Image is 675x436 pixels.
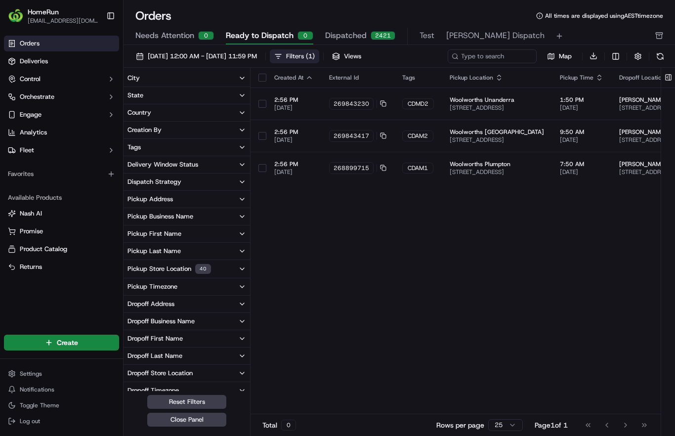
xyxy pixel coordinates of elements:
button: Control [4,71,119,87]
button: Dropoff Last Name [124,348,250,364]
span: 9:50 AM [560,128,603,136]
button: Fleet [4,142,119,158]
span: Fleet [20,146,34,155]
button: Pickup Timezone [124,278,250,295]
div: Dropoff Store Location [127,369,193,378]
div: 0 [281,420,296,431]
button: 269843230 [329,98,386,110]
span: Nash AI [20,209,42,218]
button: Pickup Business Name [124,208,250,225]
a: Returns [8,262,115,271]
span: Create [57,338,78,348]
span: 269843230 [334,100,369,108]
span: Needs Attention [135,30,194,42]
button: Create [4,335,119,350]
button: HomeRun [28,7,59,17]
button: Toggle Theme [4,398,119,412]
button: Nash AI [4,206,119,221]
button: Returns [4,259,119,275]
h1: Orders [135,8,171,24]
button: Delivery Window Status [124,156,250,173]
button: 268899715 [329,162,386,174]
div: Created At [274,74,313,82]
span: Map [559,52,572,61]
span: CDAM2 [408,132,428,140]
button: Product Catalog [4,241,119,257]
div: Creation By [127,126,162,134]
span: Analytics [20,128,47,137]
span: Engage [20,110,42,119]
div: Dispatch Strategy [127,177,181,186]
button: Dispatch Strategy [124,174,250,190]
div: Pickup Business Name [127,212,193,221]
button: Dropoff Timezone [124,382,250,399]
a: Product Catalog [8,245,115,254]
div: Pickup Location [450,74,544,82]
button: Log out [4,414,119,428]
button: Orchestrate [4,89,119,105]
span: Toggle Theme [20,401,59,409]
span: [DATE] [274,136,313,144]
input: Type to search [448,49,537,63]
span: [DATE] [274,104,313,112]
div: Dropoff Timezone [127,386,179,395]
span: Woolworths Unanderra [450,96,544,104]
button: Tags [124,139,250,156]
span: Promise [20,227,43,236]
span: [DATE] [560,168,603,176]
div: Dropoff Last Name [127,351,182,360]
span: [DATE] [560,136,603,144]
img: HomeRun [8,8,24,24]
button: Dropoff First Name [124,330,250,347]
span: 2:56 PM [274,96,313,104]
div: Delivery Window Status [127,160,198,169]
span: 269843417 [334,132,369,140]
button: City [124,70,250,87]
button: Pickup Address [124,191,250,208]
span: ( 1 ) [306,52,315,61]
button: Settings [4,367,119,381]
div: Filters [286,52,315,61]
a: Deliveries [4,53,119,69]
button: Reset Filters [147,395,226,409]
button: Map [541,50,578,62]
span: [PERSON_NAME] Dispatch [446,30,545,42]
span: Ready to Dispatch [226,30,294,42]
span: Dispatched [325,30,367,42]
span: [STREET_ADDRESS] [450,136,544,144]
div: Pickup Address [127,195,173,204]
span: Views [344,52,361,61]
div: Dropoff Address [127,300,174,308]
span: [STREET_ADDRESS] [450,168,544,176]
div: Country [127,108,151,117]
button: Engage [4,107,119,123]
p: Rows per page [436,420,484,430]
div: 0 [297,31,313,40]
span: Returns [20,262,42,271]
div: 0 [198,31,214,40]
span: CDAM1 [408,164,428,172]
span: 2:56 PM [274,128,313,136]
a: Promise [8,227,115,236]
span: Orchestrate [20,92,54,101]
span: Orders [20,39,40,48]
span: 7:50 AM [560,160,603,168]
span: CDMD2 [408,100,428,108]
div: 2421 [371,31,395,40]
div: Favorites [4,166,119,182]
button: HomeRunHomeRun[EMAIL_ADDRESS][DOMAIN_NAME] [4,4,102,28]
button: State [124,87,250,104]
span: Test [420,30,434,42]
div: Pickup Timezone [127,282,177,291]
span: 1:50 PM [560,96,603,104]
button: Filters(1) [270,49,319,63]
span: Deliveries [20,57,48,66]
button: Dropoff Address [124,296,250,312]
span: [DATE] [560,104,603,112]
div: 40 [195,264,211,274]
div: Page 1 of 1 [535,420,568,430]
span: Notifications [20,386,54,393]
span: [DATE] [274,168,313,176]
span: [EMAIL_ADDRESS][DOMAIN_NAME] [28,17,98,25]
